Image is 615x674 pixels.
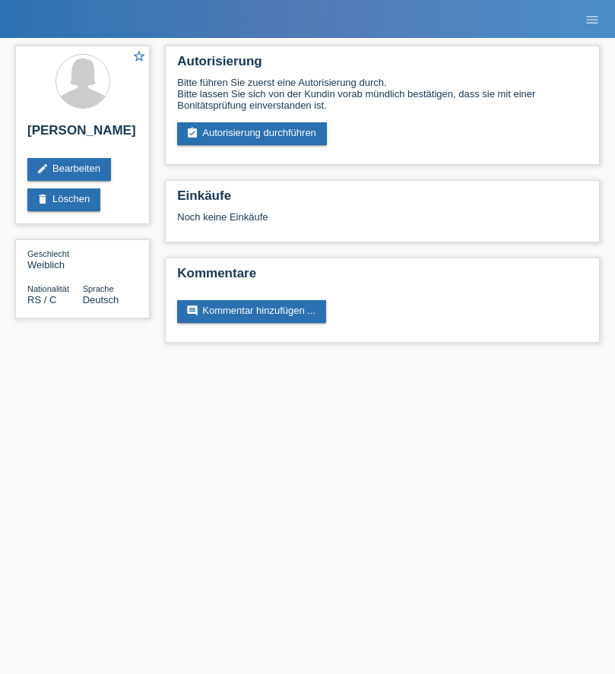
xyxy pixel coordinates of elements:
span: Geschlecht [27,249,69,258]
div: Weiblich [27,248,83,271]
h2: Einkäufe [177,188,588,211]
span: Sprache [83,284,114,293]
a: assignment_turned_inAutorisierung durchführen [177,122,327,145]
a: editBearbeiten [27,158,111,181]
a: deleteLöschen [27,188,100,211]
span: Deutsch [83,294,119,305]
i: assignment_turned_in [186,127,198,139]
a: commentKommentar hinzufügen ... [177,300,326,323]
div: Bitte führen Sie zuerst eine Autorisierung durch. Bitte lassen Sie sich von der Kundin vorab münd... [177,77,588,111]
h2: [PERSON_NAME] [27,123,138,146]
a: star_border [132,49,146,65]
i: delete [36,193,49,205]
span: Serbien / C / 16.06.2010 [27,294,56,305]
i: comment [186,305,198,317]
h2: Kommentare [177,266,588,289]
i: menu [585,12,600,27]
i: star_border [132,49,146,63]
div: Noch keine Einkäufe [177,211,588,234]
i: edit [36,163,49,175]
span: Nationalität [27,284,69,293]
a: menu [577,14,607,24]
h2: Autorisierung [177,54,588,77]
